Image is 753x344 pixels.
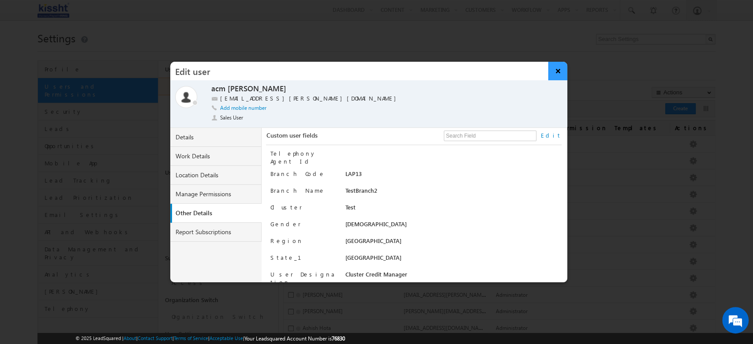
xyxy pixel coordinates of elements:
a: Edit [541,131,562,139]
label: acm [211,84,225,94]
label: [EMAIL_ADDRESS][PERSON_NAME][DOMAIN_NAME] [220,94,401,103]
a: Details [170,128,262,147]
div: Chat with us now [46,46,148,58]
label: [PERSON_NAME] [228,84,286,94]
label: State_1 [270,254,312,262]
span: Your Leadsquared Account Number is [244,335,345,342]
a: About [124,335,136,341]
label: Branch Name [270,187,325,194]
span: © 2025 LeadSquared | | | | | [75,334,345,343]
a: Add mobile number [220,105,266,111]
label: User Designation [270,270,337,286]
div: LAP13 [345,170,536,182]
label: Gender [270,220,301,228]
div: [GEOGRAPHIC_DATA] [345,237,536,249]
button: × [548,62,567,80]
label: Cluster [270,203,302,211]
a: Location Details [170,166,262,185]
label: Branch Code [270,170,325,178]
div: Test [345,203,536,216]
label: Region [270,237,303,245]
div: TestBranch2 [345,187,536,199]
a: Contact Support [138,335,172,341]
div: Custom user fields [266,131,561,145]
a: Work Details [170,147,262,166]
textarea: Type your message and hit 'Enter' [11,82,161,264]
div: [GEOGRAPHIC_DATA] [345,254,536,266]
span: Sales User [220,114,244,122]
h3: Edit user [170,62,548,80]
a: Report Subscriptions [170,223,262,242]
input: Search Field [444,131,536,141]
span: 76830 [332,335,345,342]
a: Acceptable Use [210,335,243,341]
div: Cluster Credit Manager [345,270,536,283]
em: Start Chat [120,272,160,284]
img: d_60004797649_company_0_60004797649 [15,46,37,58]
a: Other Details [172,204,264,223]
a: Manage Permissions [170,185,262,204]
div: [DEMOGRAPHIC_DATA] [345,220,536,232]
div: Minimize live chat window [145,4,166,26]
label: Telephony Agent Id [270,150,316,165]
a: Terms of Service [174,335,208,341]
